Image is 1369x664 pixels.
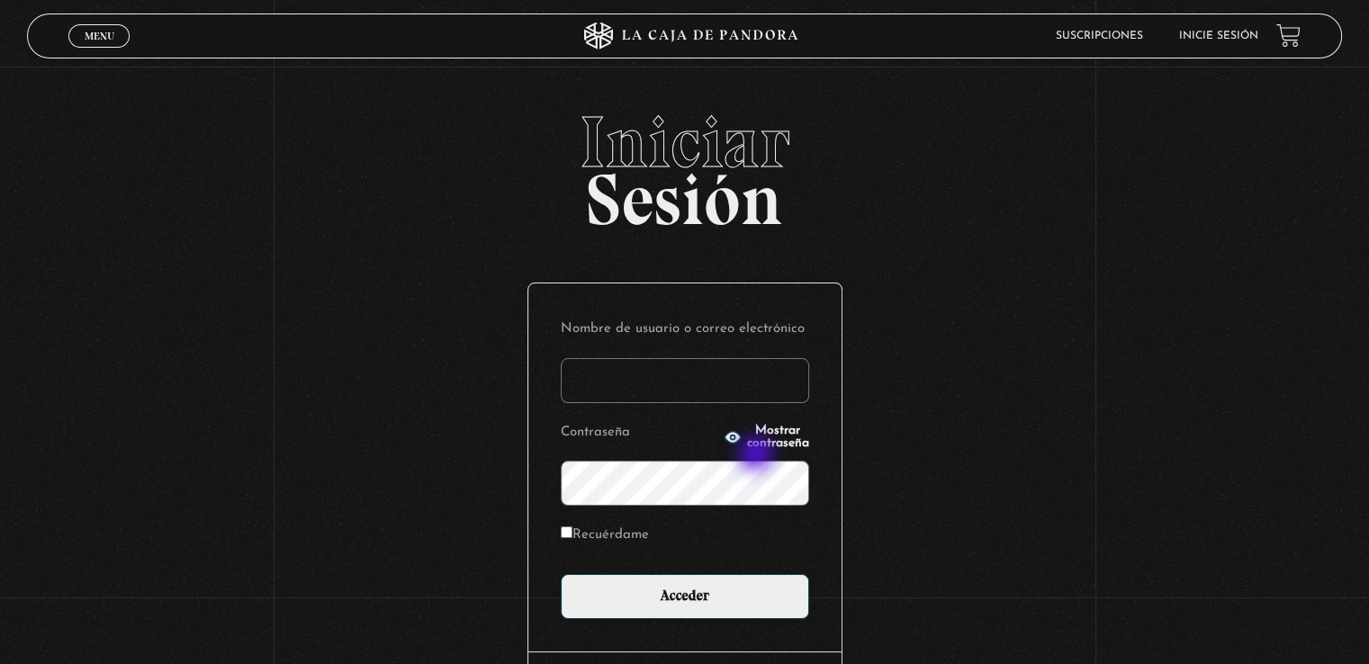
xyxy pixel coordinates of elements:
a: Suscripciones [1056,31,1143,41]
a: Inicie sesión [1179,31,1258,41]
input: Acceder [561,574,809,619]
label: Contraseña [561,419,718,447]
span: Mostrar contraseña [747,425,809,450]
span: Menu [85,31,114,41]
label: Nombre de usuario o correo electrónico [561,316,809,344]
h2: Sesión [27,106,1341,221]
span: Iniciar [27,106,1341,178]
input: Recuérdame [561,526,572,538]
span: Cerrar [78,46,121,58]
button: Mostrar contraseña [724,425,809,450]
a: View your shopping cart [1276,23,1301,48]
label: Recuérdame [561,522,649,550]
